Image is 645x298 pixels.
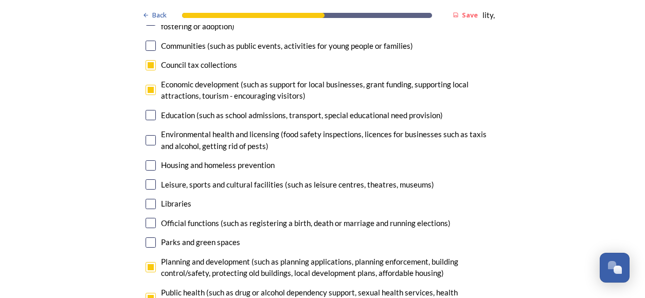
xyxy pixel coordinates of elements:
[161,109,443,121] div: Education (such as school admissions, transport, special educational need provision)
[161,217,451,229] div: Official functions (such as registering a birth, death or marriage and running elections)
[161,128,499,152] div: Environmental health and licensing (food safety inspections, licences for businesses such as taxi...
[161,198,191,210] div: Libraries
[161,40,413,52] div: Communities (such as public events, activities for young people or families)
[152,10,167,20] span: Back
[161,179,434,191] div: Leisure, sports and cultural facilities (such as leisure centres, theatres, museums)
[161,236,240,248] div: Parks and green spaces
[462,10,478,20] strong: Save
[161,59,237,71] div: Council tax collections
[161,159,275,171] div: Housing and homeless prevention
[161,79,499,102] div: Economic development (such as support for local businesses, grant funding, supporting local attra...
[161,256,499,279] div: Planning and development (such as planning applications, planning enforcement, building control/s...
[600,253,630,283] button: Open Chat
